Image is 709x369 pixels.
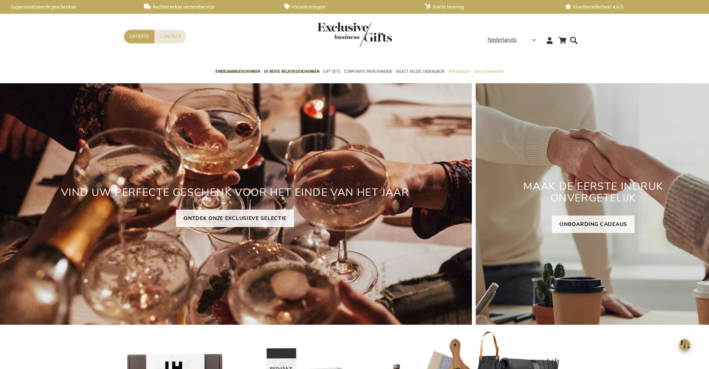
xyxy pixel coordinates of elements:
a: 50 beste relatiegeschenken [264,63,319,81]
a: Gelegenheden [474,63,503,81]
span: Gelegenheden [474,68,503,75]
img: Exclusive Business gifts logo [317,22,392,47]
a: store logo [317,22,355,47]
span: Eindejaarsgeschenken [215,68,260,75]
a: Select Keuze Cadeaubon [396,63,444,81]
a: Gepersonaliseerde geschenken [4,4,132,10]
span: Per Budget [448,68,470,75]
a: Per Budget [448,63,470,81]
span: Nederlands [488,36,517,44]
span: Corporate Merchandise [344,68,392,75]
span: Gift Sets [323,68,340,75]
a: Volumkortingen [284,4,413,10]
a: Gift Sets [323,63,340,81]
a: Corporate Merchandise [344,63,392,81]
a: Klanttevredenheid 4,6/5 [565,4,693,10]
a: Rechtstreekse verzendservice [144,4,272,10]
a: ONTDEK ONZE EXCLUSIEVE SELECTIE [176,210,294,227]
span: 50 beste relatiegeschenken [264,68,319,75]
a: ONBOARDING CADEAUS [552,216,635,233]
a: Contact [154,30,186,43]
a: Eindejaarsgeschenken [215,63,260,81]
span: Select Keuze Cadeaubon [396,68,444,75]
a: Snelle levering [425,4,553,10]
a: Offerte [124,30,154,43]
